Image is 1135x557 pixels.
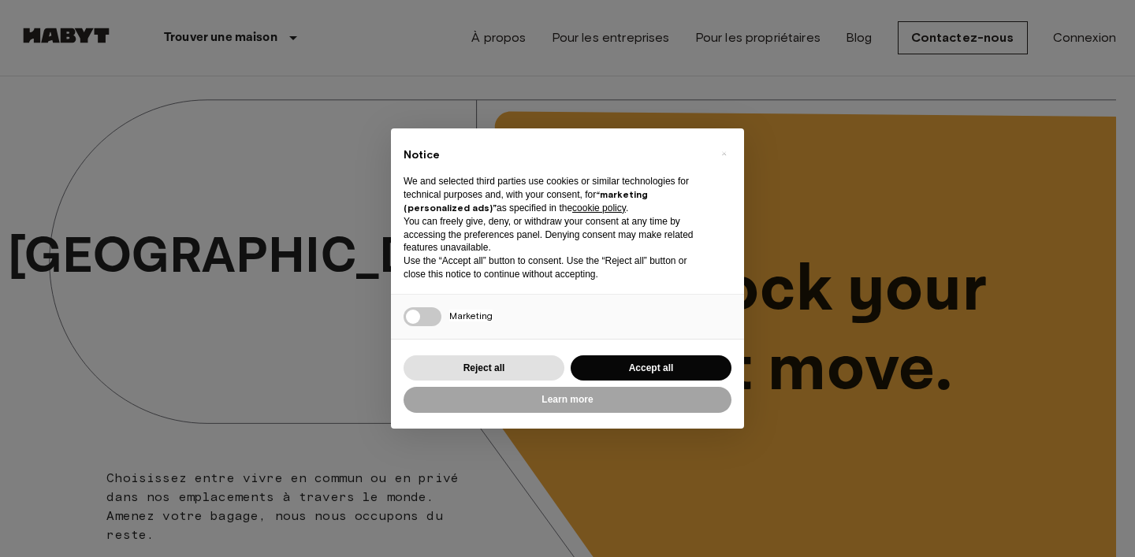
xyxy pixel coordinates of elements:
[404,188,648,214] strong: “marketing (personalized ads)”
[572,202,626,214] a: cookie policy
[711,141,736,166] button: Close this notice
[404,254,706,281] p: Use the “Accept all” button to consent. Use the “Reject all” button or close this notice to conti...
[404,355,564,381] button: Reject all
[404,147,706,163] h2: Notice
[721,144,727,163] span: ×
[404,387,731,413] button: Learn more
[571,355,731,381] button: Accept all
[404,175,706,214] p: We and selected third parties use cookies or similar technologies for technical purposes and, wit...
[449,310,493,321] span: Marketing
[404,215,706,254] p: You can freely give, deny, or withdraw your consent at any time by accessing the preferences pane...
